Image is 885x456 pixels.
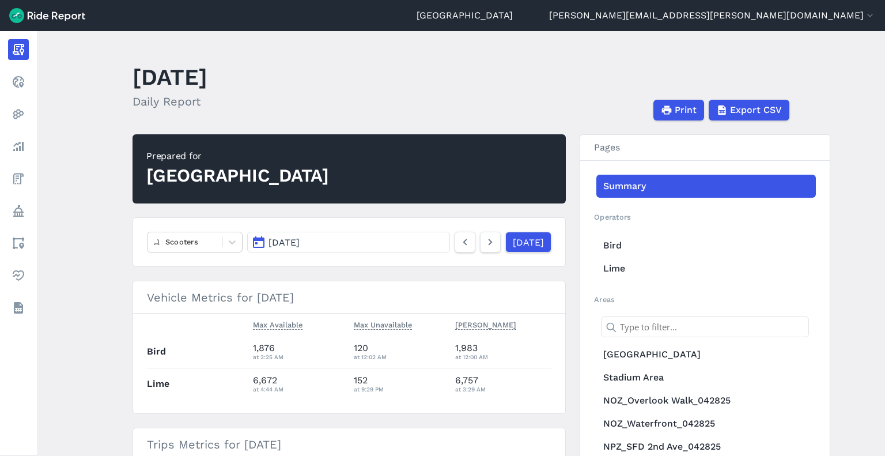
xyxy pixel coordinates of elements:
a: Realtime [8,71,29,92]
button: Print [653,100,704,120]
div: Prepared for [146,149,329,163]
span: Print [675,103,697,117]
input: Type to filter... [601,316,809,337]
div: 152 [354,374,446,394]
a: Heatmaps [8,104,29,125]
div: 1,876 [253,341,345,362]
div: at 3:29 AM [455,384,552,394]
div: at 12:02 AM [354,352,446,362]
span: Max Unavailable [354,318,412,330]
a: [GEOGRAPHIC_DATA] [596,343,816,366]
button: Max Available [253,318,302,332]
span: [PERSON_NAME] [455,318,516,330]
div: 6,757 [455,374,552,394]
a: Lime [596,257,816,280]
a: Health [8,265,29,286]
div: at 12:00 AM [455,352,552,362]
h2: Operators [594,212,816,223]
a: Policy [8,201,29,221]
div: at 2:25 AM [253,352,345,362]
button: [DATE] [247,232,450,253]
h2: Daily Report [133,93,207,110]
span: Max Available [253,318,302,330]
span: Export CSV [730,103,782,117]
a: Datasets [8,297,29,318]
a: Fees [8,168,29,189]
div: at 9:29 PM [354,384,446,394]
th: Lime [147,368,248,400]
span: [DATE] [268,237,300,248]
h2: Areas [594,294,816,305]
h3: Pages [580,135,830,161]
a: Analyze [8,136,29,157]
a: Summary [596,175,816,198]
a: Areas [8,233,29,254]
a: Stadium Area [596,366,816,389]
div: 6,672 [253,374,345,394]
button: Max Unavailable [354,318,412,332]
a: NOZ_Waterfront_042825 [596,412,816,435]
button: [PERSON_NAME] [455,318,516,332]
h3: Vehicle Metrics for [DATE] [133,281,565,314]
h1: [DATE] [133,61,207,93]
a: [GEOGRAPHIC_DATA] [417,9,513,22]
th: Bird [147,336,248,368]
div: 120 [354,341,446,362]
a: Bird [596,234,816,257]
div: 1,983 [455,341,552,362]
button: Export CSV [709,100,789,120]
img: Ride Report [9,8,85,23]
button: [PERSON_NAME][EMAIL_ADDRESS][PERSON_NAME][DOMAIN_NAME] [549,9,876,22]
a: [DATE] [505,232,551,253]
a: Report [8,39,29,60]
div: at 4:44 AM [253,384,345,394]
a: NOZ_Overlook Walk_042825 [596,389,816,412]
div: [GEOGRAPHIC_DATA] [146,163,329,189]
